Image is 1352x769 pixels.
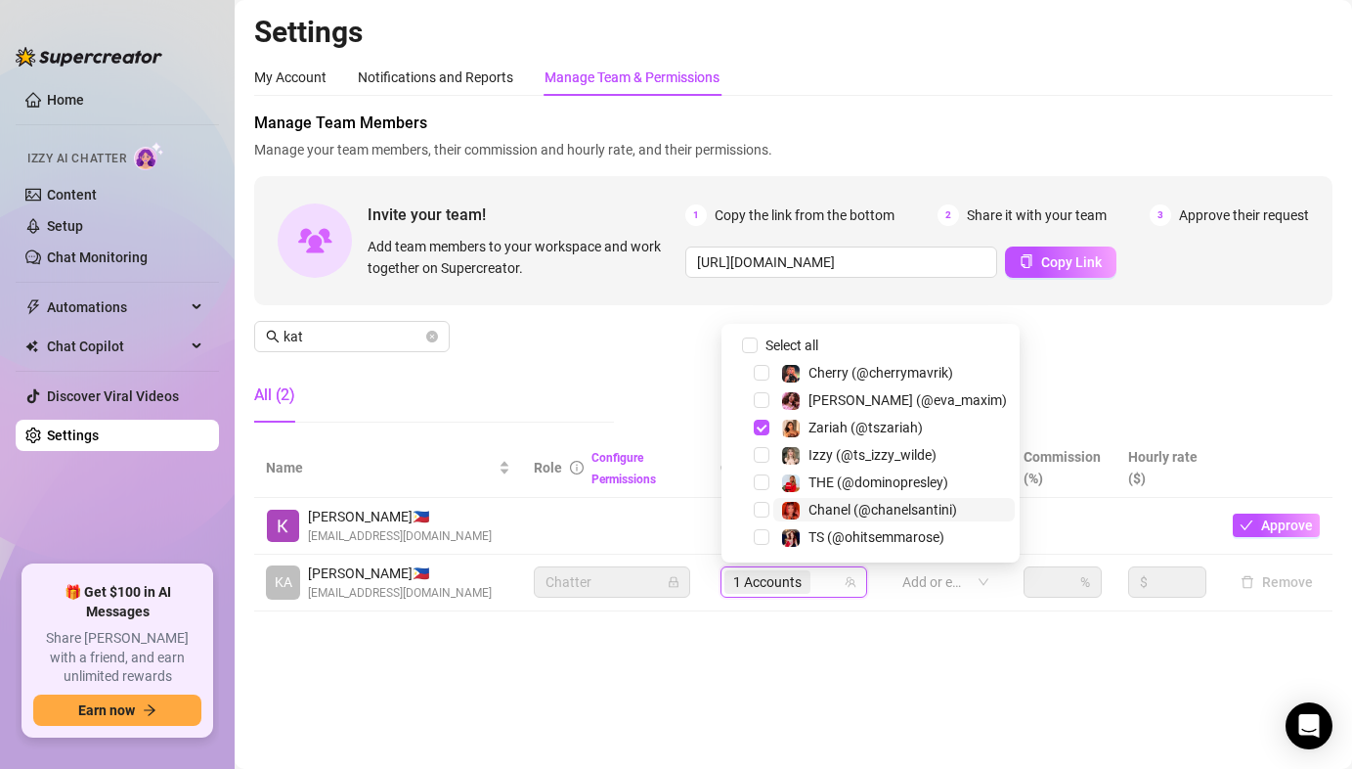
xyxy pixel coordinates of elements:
[78,702,135,718] span: Earn now
[308,563,492,584] span: [PERSON_NAME] 🇵🇭
[758,335,826,356] span: Select all
[845,576,856,588] span: team
[1240,519,1253,532] span: check
[715,204,894,226] span: Copy the link from the bottom
[1005,247,1116,278] button: Copy Link
[33,583,201,621] span: 🎁 Get $100 in AI Messages
[808,502,957,518] span: Chanel (@chanelsantini)
[368,236,677,279] span: Add team members to your workspace and work together on Supercreator.
[570,461,584,475] span: info-circle
[308,506,492,527] span: [PERSON_NAME] 🇵🇭
[938,204,959,226] span: 2
[47,388,179,404] a: Discover Viral Videos
[591,451,656,486] a: Configure Permissions
[1012,438,1116,498] th: Commission (%)
[545,67,720,88] div: Manage Team & Permissions
[754,502,769,518] span: Select tree node
[808,447,937,463] span: Izzy (@ts_izzy_wilde)
[754,392,769,408] span: Select tree node
[1261,518,1313,533] span: Approve
[47,331,186,362] span: Chat Copilot
[545,567,678,597] span: Chatter
[25,299,41,315] span: thunderbolt
[754,447,769,463] span: Select tree node
[368,203,685,227] span: Invite your team!
[1233,514,1320,537] button: Approve
[283,326,422,347] input: Search members
[808,475,948,490] span: THE (@dominopresley)
[47,249,148,265] a: Chat Monitoring
[308,527,492,546] span: [EMAIL_ADDRESS][DOMAIN_NAME]
[1116,438,1221,498] th: Hourly rate ($)
[1179,204,1309,226] span: Approve their request
[685,204,707,226] span: 1
[720,457,850,478] span: Creator accounts
[782,392,800,410] img: Eva (@eva_maxim)
[47,92,84,108] a: Home
[1233,570,1321,594] button: Remove
[254,112,1332,135] span: Manage Team Members
[1041,254,1102,270] span: Copy Link
[47,428,99,443] a: Settings
[134,142,164,170] img: AI Chatter
[254,438,522,498] th: Name
[27,150,126,168] span: Izzy AI Chatter
[267,510,299,542] img: Katleen Joy Enriquez
[254,139,1332,160] span: Manage your team members, their commission and hourly rate, and their permissions.
[143,703,156,717] span: arrow-right
[733,571,802,593] span: 1 Accounts
[308,584,492,603] span: [EMAIL_ADDRESS][DOMAIN_NAME]
[266,330,280,343] span: search
[275,571,292,593] span: KA
[254,67,327,88] div: My Account
[782,447,800,465] img: Izzy (@ts_izzy_wilde)
[754,365,769,381] span: Select tree node
[1286,702,1332,749] div: Open Intercom Messenger
[782,529,800,547] img: TS (@ohitsemmarose)
[808,365,953,381] span: Cherry (@cherrymavrik)
[668,576,679,588] span: lock
[33,695,201,726] button: Earn nowarrow-right
[16,47,162,67] img: logo-BBDzfeDw.svg
[808,420,923,435] span: Zariah (@tszariah)
[782,420,800,437] img: Zariah (@tszariah)
[47,218,83,234] a: Setup
[782,502,800,520] img: Chanel (@chanelsantini)
[534,460,562,475] span: Role
[47,292,186,323] span: Automations
[808,392,1007,408] span: [PERSON_NAME] (@eva_maxim)
[25,339,38,353] img: Chat Copilot
[808,529,944,545] span: TS (@ohitsemmarose)
[266,457,495,478] span: Name
[254,14,1332,51] h2: Settings
[254,384,295,407] div: All (2)
[754,529,769,545] span: Select tree node
[358,67,513,88] div: Notifications and Reports
[967,204,1107,226] span: Share it with your team
[33,629,201,687] span: Share [PERSON_NAME] with a friend, and earn unlimited rewards
[754,420,769,435] span: Select tree node
[1020,254,1033,268] span: copy
[782,475,800,492] img: THE (@dominopresley)
[724,570,810,594] span: 1 Accounts
[1150,204,1171,226] span: 3
[426,331,438,342] button: close-circle
[782,365,800,383] img: Cherry (@cherrymavrik)
[754,475,769,490] span: Select tree node
[47,187,97,203] a: Content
